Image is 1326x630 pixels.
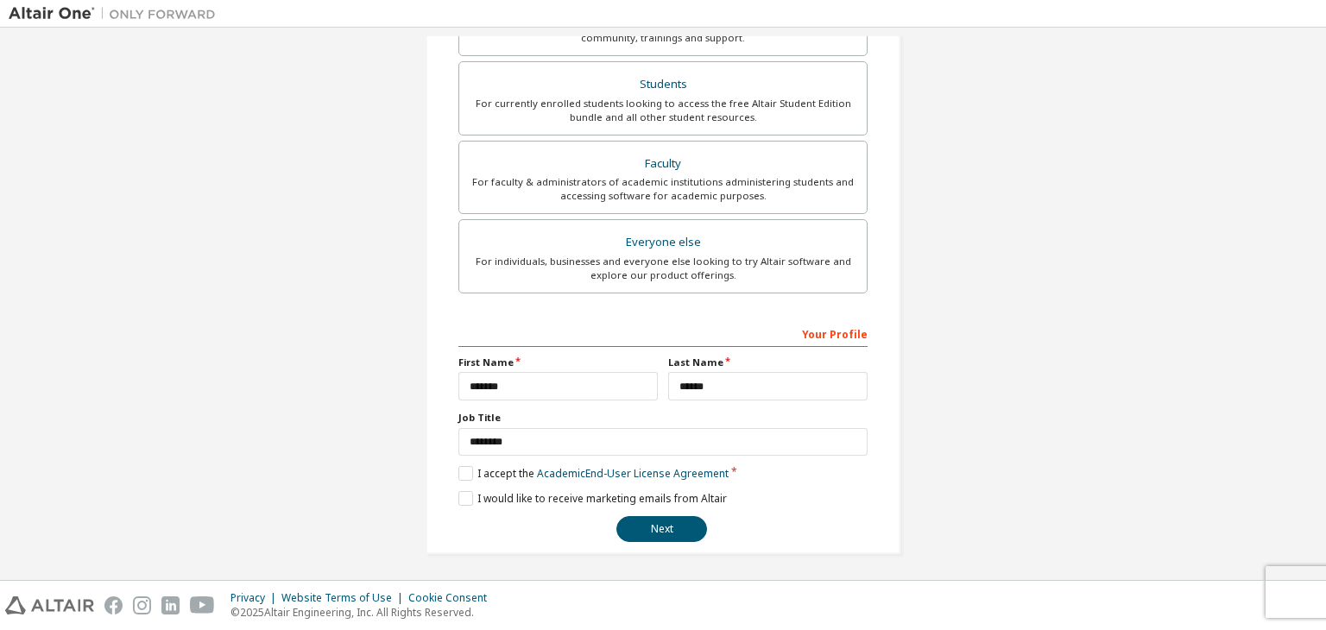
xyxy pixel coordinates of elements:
[5,596,94,614] img: altair_logo.svg
[190,596,215,614] img: youtube.svg
[9,5,224,22] img: Altair One
[458,466,729,481] label: I accept the
[458,356,658,369] label: First Name
[470,255,856,282] div: For individuals, businesses and everyone else looking to try Altair software and explore our prod...
[104,596,123,614] img: facebook.svg
[458,411,868,425] label: Job Title
[470,152,856,176] div: Faculty
[470,230,856,255] div: Everyone else
[616,516,707,542] button: Next
[161,596,180,614] img: linkedin.svg
[470,175,856,203] div: For faculty & administrators of academic institutions administering students and accessing softwa...
[537,466,729,481] a: Academic End-User License Agreement
[230,605,497,620] p: © 2025 Altair Engineering, Inc. All Rights Reserved.
[458,319,868,347] div: Your Profile
[133,596,151,614] img: instagram.svg
[470,72,856,97] div: Students
[281,591,408,605] div: Website Terms of Use
[408,591,497,605] div: Cookie Consent
[458,491,727,506] label: I would like to receive marketing emails from Altair
[668,356,868,369] label: Last Name
[230,591,281,605] div: Privacy
[470,97,856,124] div: For currently enrolled students looking to access the free Altair Student Edition bundle and all ...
